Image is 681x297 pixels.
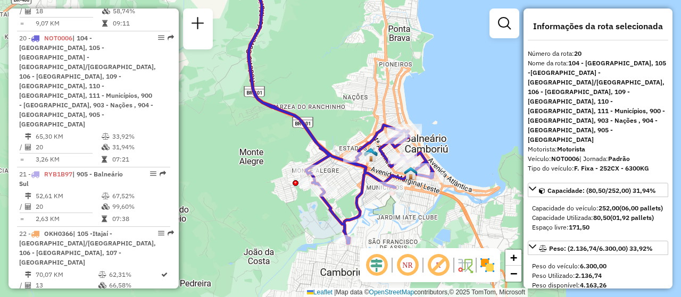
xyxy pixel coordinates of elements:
[112,131,165,142] td: 33,92%
[102,20,107,27] i: Tempo total em rota
[98,282,106,288] i: % de utilização da cubagem
[19,170,123,188] span: | 905 - Balneário Sul
[102,144,110,150] i: % de utilização da cubagem
[364,147,378,161] img: 702 UDC Light Balneario
[25,8,31,14] i: Total de Atividades
[102,203,110,210] i: % de utilização da cubagem
[168,230,174,236] em: Rota exportada
[112,201,165,212] td: 99,60%
[25,133,31,140] i: Distância Total
[112,154,165,165] td: 07:21
[112,214,165,224] td: 07:38
[569,223,589,231] strong: 171,50
[307,288,333,296] a: Leaflet
[19,170,123,188] span: 21 -
[19,18,24,29] td: =
[35,191,101,201] td: 52,61 KM
[19,201,24,212] td: /
[161,271,168,278] i: Rota otimizada
[19,142,24,152] td: /
[579,155,630,163] span: | Jornada:
[112,6,160,16] td: 58,74%
[19,280,24,291] td: /
[25,203,31,210] i: Total de Atividades
[528,145,668,154] div: Motorista:
[528,49,668,58] div: Número da rota:
[599,204,619,212] strong: 252,00
[158,230,164,236] em: Opções
[369,288,414,296] a: OpenStreetMap
[510,267,517,280] span: −
[395,252,420,278] span: Ocultar NR
[98,271,106,278] i: % de utilização do peso
[505,266,521,282] a: Zoom out
[532,223,664,232] div: Espaço livre:
[426,252,451,278] span: Exibir rótulo
[557,145,585,153] strong: Motorista
[44,230,73,237] span: OKH0366
[456,257,474,274] img: Fluxo de ruas
[109,269,160,280] td: 62,31%
[574,164,649,172] strong: F. Fixa - 252CX - 6300KG
[25,282,31,288] i: Total de Atividades
[574,49,582,57] strong: 20
[25,193,31,199] i: Distância Total
[532,281,664,290] div: Peso disponível:
[35,280,98,291] td: 13
[158,35,164,41] em: Opções
[112,18,160,29] td: 09:11
[528,21,668,31] h4: Informações da rota selecionada
[494,13,515,34] a: Exibir filtros
[528,58,668,145] div: Nome da rota:
[35,214,101,224] td: 2,63 KM
[44,170,72,178] span: RYB1B97
[532,262,607,270] span: Peso do veículo:
[35,142,101,152] td: 20
[19,6,24,16] td: /
[35,154,101,165] td: 3,26 KM
[102,8,110,14] i: % de utilização da cubagem
[168,35,174,41] em: Rota exportada
[35,18,102,29] td: 9,07 KM
[547,186,656,194] span: Capacidade: (80,50/252,00) 31,94%
[25,144,31,150] i: Total de Atividades
[479,257,496,274] img: Exibir/Ocultar setores
[19,230,156,266] span: | 105 -Itajaí - [GEOGRAPHIC_DATA]/[GEOGRAPHIC_DATA], 106 - [GEOGRAPHIC_DATA], 107 - [GEOGRAPHIC_D...
[19,154,24,165] td: =
[528,199,668,236] div: Capacidade: (80,50/252,00) 31,94%
[102,133,110,140] i: % de utilização do peso
[112,142,165,152] td: 31,94%
[575,271,602,279] strong: 2.136,74
[364,148,378,162] img: UDC - Cross Balneário (Simulação)
[35,269,98,280] td: 70,07 KM
[109,280,160,291] td: 66,58%
[160,171,166,177] em: Rota exportada
[549,244,653,252] span: Peso: (2.136,74/6.300,00) 33,92%
[19,34,156,128] span: | 104 - [GEOGRAPHIC_DATA], 105 -[GEOGRAPHIC_DATA] - [GEOGRAPHIC_DATA]/[GEOGRAPHIC_DATA], 106 - [G...
[528,183,668,197] a: Capacidade: (80,50/252,00) 31,94%
[187,13,209,37] a: Nova sessão e pesquisa
[364,252,389,278] span: Ocultar deslocamento
[35,6,102,16] td: 18
[532,271,664,281] div: Peso Utilizado:
[528,59,666,143] strong: 104 - [GEOGRAPHIC_DATA], 105 -[GEOGRAPHIC_DATA] - [GEOGRAPHIC_DATA]/[GEOGRAPHIC_DATA], 106 - [GEO...
[102,156,107,163] i: Tempo total em rota
[35,201,101,212] td: 20
[334,288,336,296] span: |
[112,191,165,201] td: 67,52%
[404,166,418,180] img: 711 UDC Light WCL Camboriu
[528,154,668,164] div: Veículo:
[608,155,630,163] strong: Padrão
[19,214,24,224] td: =
[532,213,664,223] div: Capacidade Utilizada:
[551,155,579,163] strong: NOT0006
[593,214,610,222] strong: 80,50
[102,193,110,199] i: % de utilização do peso
[580,262,607,270] strong: 6.300,00
[25,271,31,278] i: Distância Total
[580,281,607,289] strong: 4.163,26
[19,34,156,128] span: 20 -
[19,230,156,266] span: 22 -
[150,171,156,177] em: Opções
[528,241,668,255] a: Peso: (2.136,74/6.300,00) 33,92%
